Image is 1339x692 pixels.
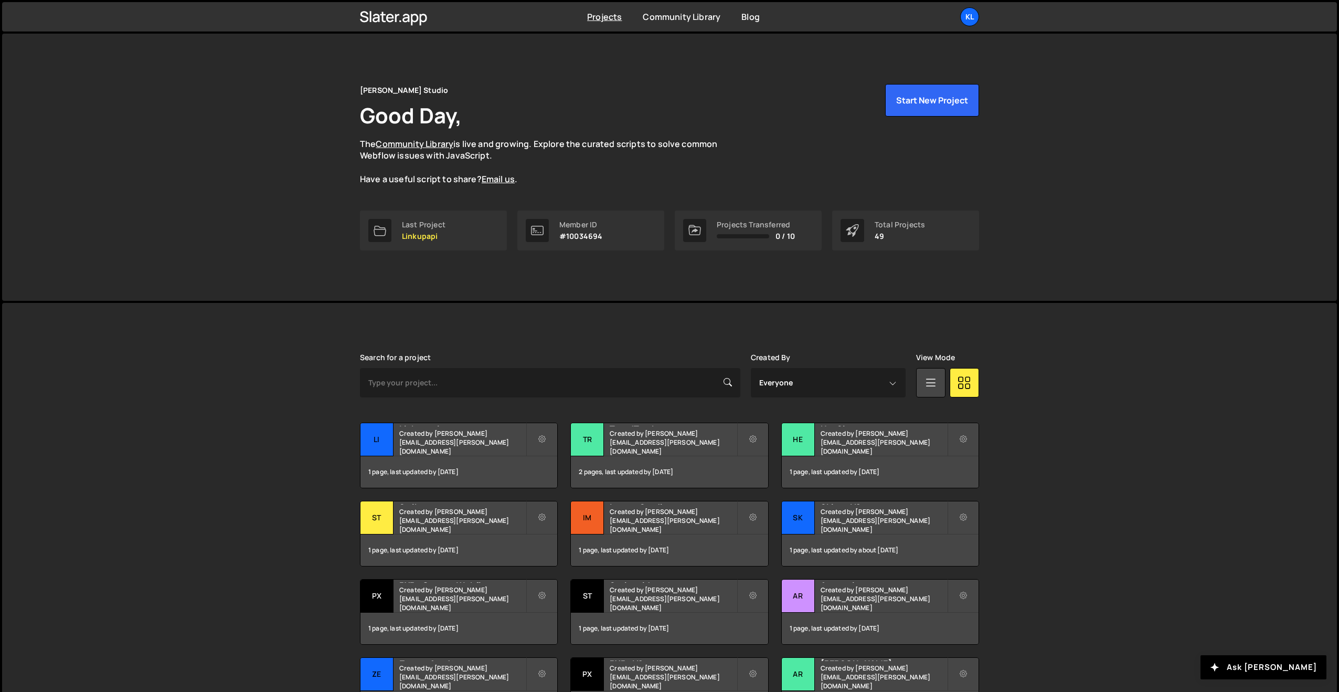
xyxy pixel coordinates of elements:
h1: Good Day, [360,101,462,130]
a: PX PXP - Copy to Webflow Created by [PERSON_NAME][EMAIL_ADDRESS][PERSON_NAME][DOMAIN_NAME] 1 page... [360,579,558,645]
h2: Impact Studio [610,501,736,505]
label: Search for a project [360,353,431,362]
div: Li [360,423,394,456]
div: Im [571,501,604,534]
a: Last Project Linkupapi [360,211,507,250]
h2: Styleguide [610,580,736,583]
small: Created by [PERSON_NAME][EMAIL_ADDRESS][PERSON_NAME][DOMAIN_NAME] [399,507,526,534]
div: 1 page, last updated by [DATE] [360,534,557,566]
div: Sk [782,501,815,534]
a: Email us [482,173,515,185]
div: 1 page, last updated by [DATE] [782,613,979,644]
div: [PERSON_NAME] Studio [360,84,448,97]
div: Ar [782,580,815,613]
small: Created by [PERSON_NAME][EMAIL_ADDRESS][PERSON_NAME][DOMAIN_NAME] [399,585,526,612]
button: Ask [PERSON_NAME] [1200,655,1326,679]
h2: [PERSON_NAME] [821,658,947,661]
div: Projects Transferred [717,221,795,229]
h2: PXP - Copy to Webflow [399,580,526,583]
div: Last Project [402,221,445,229]
small: Created by [PERSON_NAME][EMAIL_ADDRESS][PERSON_NAME][DOMAIN_NAME] [399,429,526,456]
div: Tr [571,423,604,456]
small: Created by [PERSON_NAME][EMAIL_ADDRESS][PERSON_NAME][DOMAIN_NAME] [610,507,736,534]
p: 49 [875,232,925,240]
small: Created by [PERSON_NAME][EMAIL_ADDRESS][PERSON_NAME][DOMAIN_NAME] [821,585,947,612]
h2: Linkupapi [399,423,526,426]
div: St [571,580,604,613]
a: Tr TrendTrack Created by [PERSON_NAME][EMAIL_ADDRESS][PERSON_NAME][DOMAIN_NAME] 2 pages, last upd... [570,423,768,488]
a: Projects [587,11,622,23]
a: St Striker Created by [PERSON_NAME][EMAIL_ADDRESS][PERSON_NAME][DOMAIN_NAME] 1 page, last updated... [360,501,558,567]
h2: TrendTrack [610,423,736,426]
a: St Styleguide Created by [PERSON_NAME][EMAIL_ADDRESS][PERSON_NAME][DOMAIN_NAME] 1 page, last upda... [570,579,768,645]
a: Community Library [643,11,720,23]
div: PX [571,658,604,691]
small: Created by [PERSON_NAME][EMAIL_ADDRESS][PERSON_NAME][DOMAIN_NAME] [610,664,736,690]
label: Created By [751,353,791,362]
a: Kl [960,7,979,26]
div: St [360,501,394,534]
p: The is live and growing. Explore the curated scripts to solve common Webflow issues with JavaScri... [360,138,738,185]
h2: Zecom Academy [399,658,526,661]
small: Created by [PERSON_NAME][EMAIL_ADDRESS][PERSON_NAME][DOMAIN_NAME] [821,507,947,534]
h2: HeySimon [821,423,947,426]
small: Created by [PERSON_NAME][EMAIL_ADDRESS][PERSON_NAME][DOMAIN_NAME] [399,664,526,690]
h2: Arntreal [821,580,947,583]
div: Member ID [559,221,602,229]
div: PX [360,580,394,613]
h2: Striker [399,501,526,505]
span: 0 / 10 [775,232,795,240]
div: Total Projects [875,221,925,229]
p: #10034694 [559,232,602,240]
label: View Mode [916,353,955,362]
h2: PXP - V2 [610,658,736,661]
input: Type your project... [360,368,740,397]
a: Ar Arntreal Created by [PERSON_NAME][EMAIL_ADDRESS][PERSON_NAME][DOMAIN_NAME] 1 page, last update... [781,579,979,645]
h2: Skiveo V2 [821,501,947,505]
div: 1 page, last updated by [DATE] [571,534,768,566]
p: Linkupapi [402,232,445,240]
a: Li Linkupapi Created by [PERSON_NAME][EMAIL_ADDRESS][PERSON_NAME][DOMAIN_NAME] 1 page, last updat... [360,423,558,488]
a: Blog [741,11,760,23]
small: Created by [PERSON_NAME][EMAIL_ADDRESS][PERSON_NAME][DOMAIN_NAME] [821,429,947,456]
div: Ze [360,658,394,691]
div: He [782,423,815,456]
div: Ar [782,658,815,691]
button: Start New Project [885,84,979,117]
a: He HeySimon Created by [PERSON_NAME][EMAIL_ADDRESS][PERSON_NAME][DOMAIN_NAME] 1 page, last update... [781,423,979,488]
a: Sk Skiveo V2 Created by [PERSON_NAME][EMAIL_ADDRESS][PERSON_NAME][DOMAIN_NAME] 1 page, last updat... [781,501,979,567]
div: 1 page, last updated by [DATE] [782,456,979,488]
div: 2 pages, last updated by [DATE] [571,456,768,488]
div: 1 page, last updated by [DATE] [571,613,768,644]
a: Im Impact Studio Created by [PERSON_NAME][EMAIL_ADDRESS][PERSON_NAME][DOMAIN_NAME] 1 page, last u... [570,501,768,567]
small: Created by [PERSON_NAME][EMAIL_ADDRESS][PERSON_NAME][DOMAIN_NAME] [821,664,947,690]
small: Created by [PERSON_NAME][EMAIL_ADDRESS][PERSON_NAME][DOMAIN_NAME] [610,585,736,612]
div: 1 page, last updated by about [DATE] [782,534,979,566]
div: 1 page, last updated by [DATE] [360,613,557,644]
small: Created by [PERSON_NAME][EMAIL_ADDRESS][PERSON_NAME][DOMAIN_NAME] [610,429,736,456]
a: Community Library [376,138,453,150]
div: 1 page, last updated by [DATE] [360,456,557,488]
